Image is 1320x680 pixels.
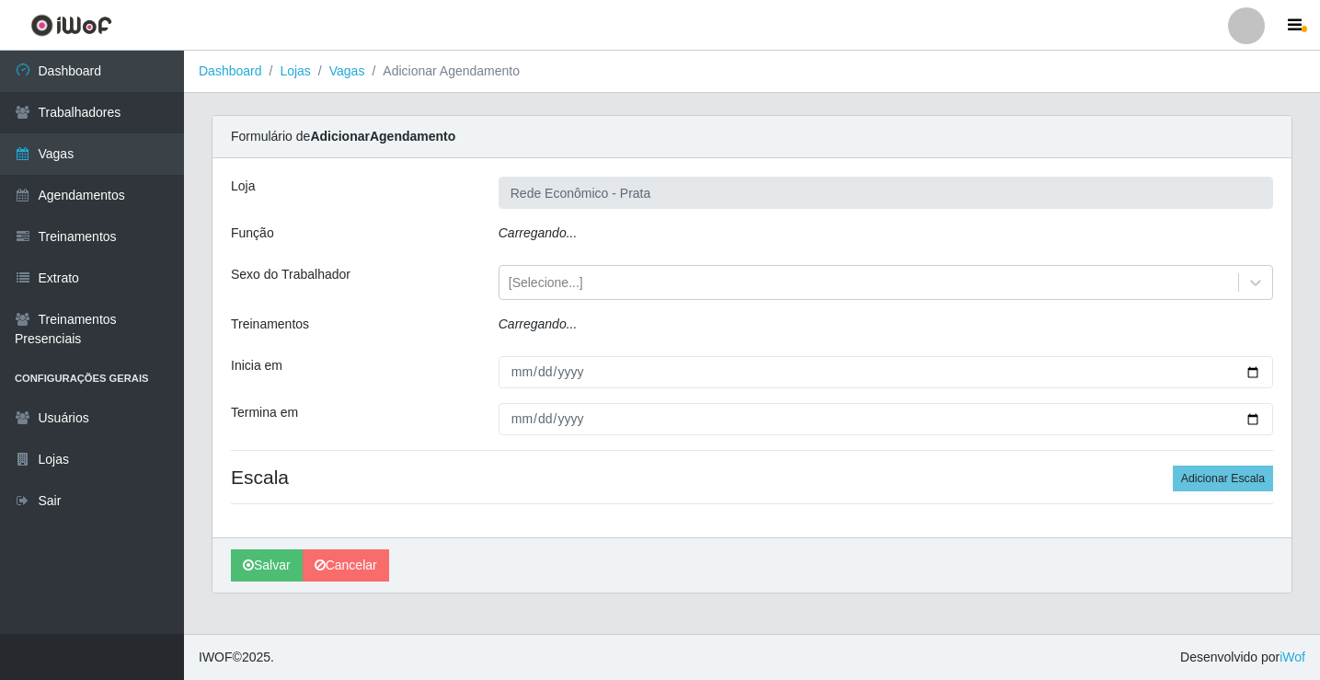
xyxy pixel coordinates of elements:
[364,62,520,81] li: Adicionar Agendamento
[509,273,583,293] div: [Selecione...]
[1173,466,1273,491] button: Adicionar Escala
[1280,650,1305,664] a: iWof
[231,403,298,422] label: Termina em
[499,225,578,240] i: Carregando...
[212,116,1291,158] div: Formulário de
[499,403,1273,435] input: 00/00/0000
[303,549,389,582] a: Cancelar
[280,63,310,78] a: Lojas
[310,129,455,144] strong: Adicionar Agendamento
[231,356,282,375] label: Inicia em
[231,177,255,196] label: Loja
[184,51,1320,93] nav: breadcrumb
[30,14,112,37] img: CoreUI Logo
[231,466,1273,489] h4: Escala
[231,265,350,284] label: Sexo do Trabalhador
[1180,648,1305,667] span: Desenvolvido por
[199,648,274,667] span: © 2025 .
[499,356,1273,388] input: 00/00/0000
[329,63,365,78] a: Vagas
[231,315,309,334] label: Treinamentos
[199,63,262,78] a: Dashboard
[199,650,233,664] span: IWOF
[499,317,578,331] i: Carregando...
[231,224,274,243] label: Função
[231,549,303,582] button: Salvar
